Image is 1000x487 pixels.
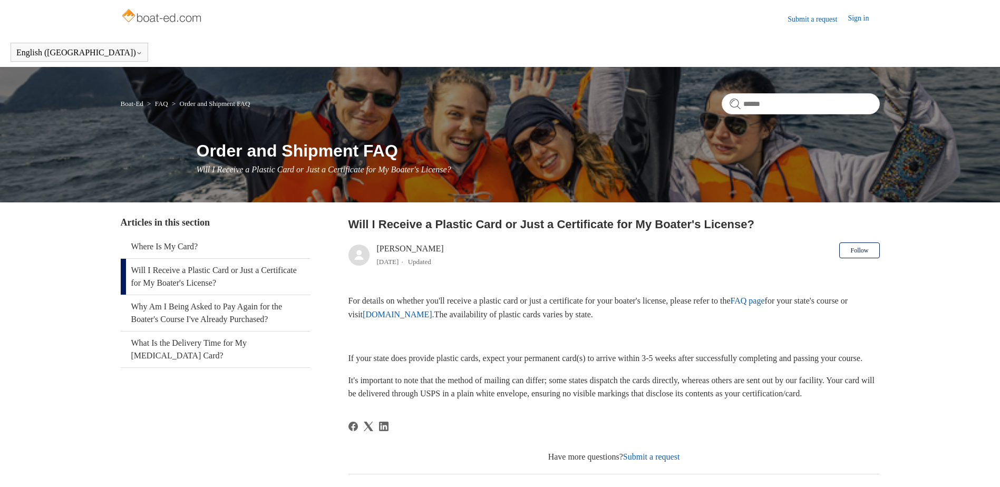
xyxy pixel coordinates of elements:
[848,13,879,25] a: Sign in
[364,422,373,431] svg: Share this page on X Corp
[379,422,389,431] a: LinkedIn
[170,100,250,108] li: Order and Shipment FAQ
[623,452,680,461] a: Submit a request
[348,294,880,321] p: For details on whether you'll receive a plastic card or just a certificate for your boater's lice...
[197,165,451,174] span: Will I Receive a Plastic Card or Just a Certificate for My Boater's License?
[155,100,168,108] a: FAQ
[348,422,358,431] svg: Share this page on Facebook
[121,100,145,108] li: Boat-Ed
[121,332,310,367] a: What Is the Delivery Time for My [MEDICAL_DATA] Card?
[722,93,880,114] input: Search
[348,451,880,463] div: Have more questions?
[121,259,310,295] a: Will I Receive a Plastic Card or Just a Certificate for My Boater's License?
[408,258,431,266] li: Updated
[363,310,434,319] a: [DOMAIN_NAME].
[377,258,399,266] time: 04/08/2025, 12:43
[16,48,142,57] button: English ([GEOGRAPHIC_DATA])
[145,100,170,108] li: FAQ
[348,422,358,431] a: Facebook
[348,216,880,233] h2: Will I Receive a Plastic Card or Just a Certificate for My Boater's License?
[180,100,250,108] a: Order and Shipment FAQ
[788,14,848,25] a: Submit a request
[121,217,210,228] span: Articles in this section
[121,100,143,108] a: Boat-Ed
[121,235,310,258] a: Where Is My Card?
[121,295,310,331] a: Why Am I Being Asked to Pay Again for the Boater's Course I've Already Purchased?
[379,422,389,431] svg: Share this page on LinkedIn
[839,242,879,258] button: Follow Article
[731,296,765,305] a: FAQ page
[348,352,880,365] p: If your state does provide plastic cards, expect your permanent card(s) to arrive within 3-5 week...
[197,138,880,163] h1: Order and Shipment FAQ
[348,374,880,401] p: It's important to note that the method of mailing can differ; some states dispatch the cards dire...
[377,242,444,268] div: [PERSON_NAME]
[364,422,373,431] a: X Corp
[121,6,205,27] img: Boat-Ed Help Center home page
